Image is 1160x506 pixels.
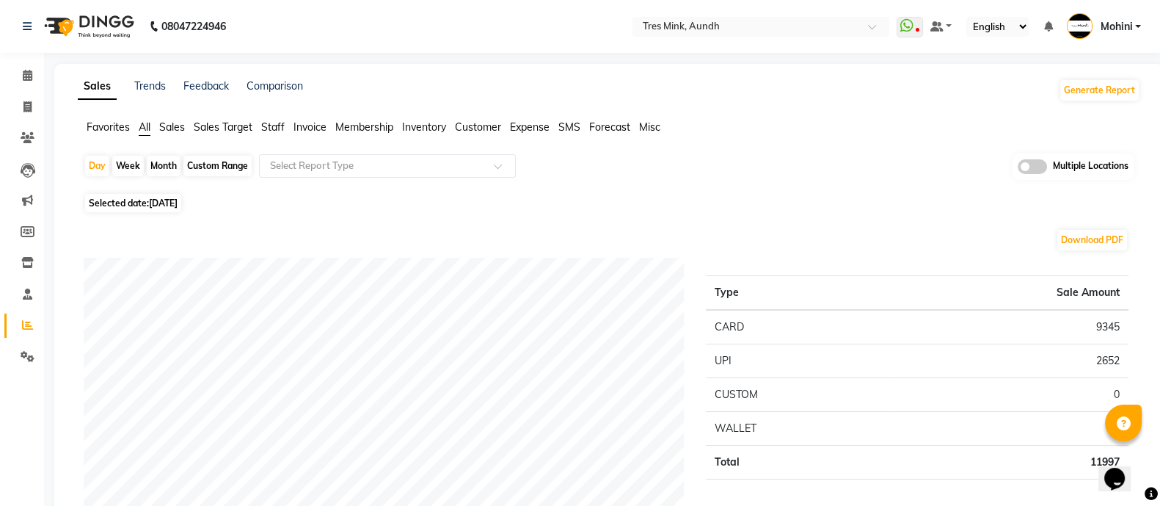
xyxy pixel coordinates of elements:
a: Trends [134,79,166,93]
td: 9345 [888,310,1128,344]
span: Forecast [589,120,630,134]
div: Custom Range [183,156,252,176]
a: Comparison [247,79,303,93]
td: Total [706,445,888,479]
span: Misc [639,120,660,134]
div: Day [85,156,109,176]
th: Type [706,275,888,310]
td: 0 [888,411,1128,445]
span: Selected date: [85,194,181,212]
div: Week [112,156,144,176]
th: Sale Amount [888,275,1128,310]
td: 11997 [888,445,1128,479]
span: Sales Target [194,120,252,134]
iframe: chat widget [1098,447,1145,491]
span: Membership [335,120,393,134]
span: Staff [261,120,285,134]
span: All [139,120,150,134]
td: UPI [706,344,888,377]
td: CUSTOM [706,377,888,411]
td: 0 [888,377,1128,411]
td: CARD [706,310,888,344]
span: SMS [558,120,580,134]
button: Download PDF [1057,230,1127,250]
a: Sales [78,73,117,100]
span: Sales [159,120,185,134]
div: Month [147,156,180,176]
span: Favorites [87,120,130,134]
span: Inventory [402,120,446,134]
span: [DATE] [149,198,178,209]
span: Expense [510,120,550,134]
span: Multiple Locations [1053,159,1128,174]
td: WALLET [706,411,888,445]
img: logo [37,6,138,47]
span: Customer [455,120,501,134]
button: Generate Report [1060,80,1139,101]
img: Mohini [1067,13,1092,39]
span: Mohini [1100,19,1132,35]
b: 08047224946 [161,6,226,47]
td: 2652 [888,344,1128,377]
span: Invoice [293,120,327,134]
a: Feedback [183,79,229,93]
